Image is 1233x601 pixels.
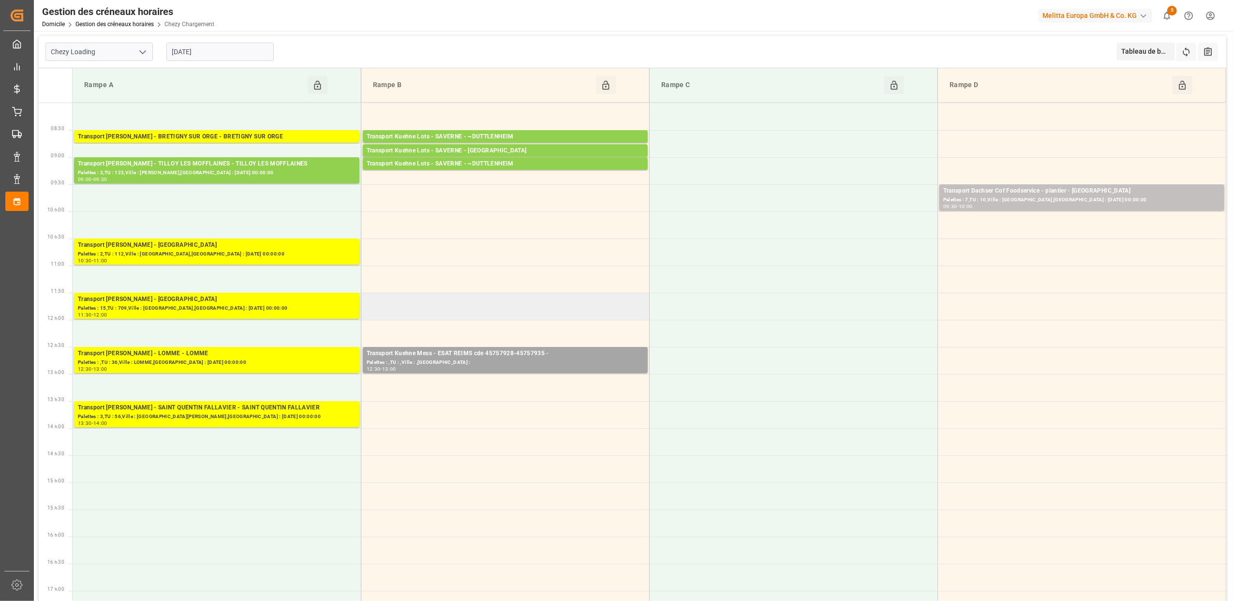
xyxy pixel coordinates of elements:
div: 12:00 [93,313,107,317]
div: Gestion des créneaux horaires [42,4,214,19]
span: 17 h 00 [47,586,64,592]
div: 13:00 [382,367,396,371]
div: Transport [PERSON_NAME] - TILLOY LES MOFFLAINES - TILLOY LES MOFFLAINES [78,159,356,169]
span: 10 h 30 [47,234,64,240]
span: 15 h 30 [47,505,64,511]
button: Afficher 5 nouvelles notifications [1156,5,1178,27]
div: 13:30 [78,421,92,425]
div: 09:30 [93,177,107,181]
div: - [380,367,382,371]
div: Palettes : 2,TU : 112,Ville : [GEOGRAPHIC_DATA],[GEOGRAPHIC_DATA] : [DATE] 00:00:00 [78,250,356,258]
span: 11:00 [51,261,64,267]
span: 09:00 [51,153,64,158]
span: 10 h 00 [47,207,64,212]
div: 10:30 [78,258,92,263]
span: 13 h 30 [47,397,64,402]
div: 09:00 [78,177,92,181]
div: Rampe C [657,76,884,94]
div: Transport Dachser Cof Foodservice - plantier - [GEOGRAPHIC_DATA] [943,186,1220,196]
div: - [957,204,959,209]
div: Rampe A [80,76,308,94]
div: - [92,258,93,263]
div: Rampe B [369,76,596,94]
div: Palettes : 1,TU : 141,Ville : [GEOGRAPHIC_DATA],[GEOGRAPHIC_DATA] : [DATE] 00:00:00 [367,156,644,164]
div: 13:00 [93,367,107,371]
button: Melitta Europa GmbH & Co. KG [1039,6,1156,25]
div: Palettes : 3,TU : 123,Ville : [PERSON_NAME],[GEOGRAPHIC_DATA] : [DATE] 00:00:00 [78,169,356,177]
a: Domicile [42,21,65,28]
div: Transport Kuehne Lots - SAVERNE - ~DUTTLENHEIM [367,159,644,169]
div: Palettes : ,TU : 38,Ville : ~[GEOGRAPHIC_DATA],[GEOGRAPHIC_DATA] : [DATE] 00:00:00 [367,142,644,150]
div: Transport Kuehne Lots - SAVERNE - ~DUTTLENHEIM [367,132,644,142]
div: Palettes : 15,TU : 709,Ville : [GEOGRAPHIC_DATA],[GEOGRAPHIC_DATA] : [DATE] 00:00:00 [78,304,356,313]
div: 09:30 [943,204,957,209]
button: Ouvrir le menu [135,45,149,60]
div: Transport [PERSON_NAME] - SAINT QUENTIN FALLAVIER - SAINT QUENTIN FALLAVIER [78,403,356,413]
div: - [92,313,93,317]
div: Palettes : 3,TU : 56,Ville : [GEOGRAPHIC_DATA][PERSON_NAME],[GEOGRAPHIC_DATA] : [DATE] 00:00:00 [78,413,356,421]
div: Palettes : 1,TU : ,Ville : [GEOGRAPHIC_DATA],[GEOGRAPHIC_DATA] : [DATE] 00:00:00 [78,142,356,150]
div: Transport Kuehne Lots - SAVERNE - [GEOGRAPHIC_DATA] [367,146,644,156]
div: 14:00 [93,421,107,425]
span: 09:30 [51,180,64,185]
span: 08:30 [51,126,64,131]
span: 14 h 00 [47,424,64,429]
span: 12 h 30 [47,343,64,348]
span: 5 [1167,6,1177,15]
font: Tableau de bord [1122,47,1172,55]
span: 15 h 00 [47,478,64,483]
span: 16 h 00 [47,532,64,538]
div: Transport Kuehne Mess - ESAT REIMS cde 45757928-45757935 - [367,349,644,359]
div: 12:30 [367,367,381,371]
div: - [92,177,93,181]
font: Melitta Europa GmbH & Co. KG [1042,11,1137,21]
div: Transport [PERSON_NAME] - [GEOGRAPHIC_DATA] [78,295,356,304]
div: - [92,421,93,425]
button: Centre d’aide [1178,5,1200,27]
div: Transport [PERSON_NAME] - LOMME - LOMME [78,349,356,359]
div: Rampe D [946,76,1173,94]
div: Transport [PERSON_NAME] - [GEOGRAPHIC_DATA] [78,240,356,250]
span: 16 h 30 [47,559,64,565]
div: - [92,367,93,371]
div: Transport [PERSON_NAME] - BRETIGNY SUR ORGE - BRETIGNY SUR ORGE [78,132,356,142]
div: Palettes : 7,TU : 10,Ville : [GEOGRAPHIC_DATA],[GEOGRAPHIC_DATA] : [DATE] 00:00:00 [943,196,1220,204]
div: 10:00 [959,204,973,209]
span: 11:30 [51,288,64,294]
div: Palettes : ,TU : ,Ville : ,[GEOGRAPHIC_DATA] : [367,359,644,367]
div: Palettes : ,TU : 36,Ville : LOMME,[GEOGRAPHIC_DATA] : [DATE] 00:00:00 [78,359,356,367]
div: Palettes : 1,TU : 95,Ville : ~[GEOGRAPHIC_DATA],Arrivée : [DATE] 00:00:00 [367,169,644,177]
div: 11:00 [93,258,107,263]
span: 13 h 00 [47,370,64,375]
span: 14 h 30 [47,451,64,456]
span: 12 h 00 [47,316,64,321]
div: 11:30 [78,313,92,317]
input: JJ-MM-AAAA [166,43,274,61]
a: Gestion des créneaux horaires [75,21,154,28]
div: 12:30 [78,367,92,371]
input: Type à rechercher/sélectionner [45,43,153,61]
